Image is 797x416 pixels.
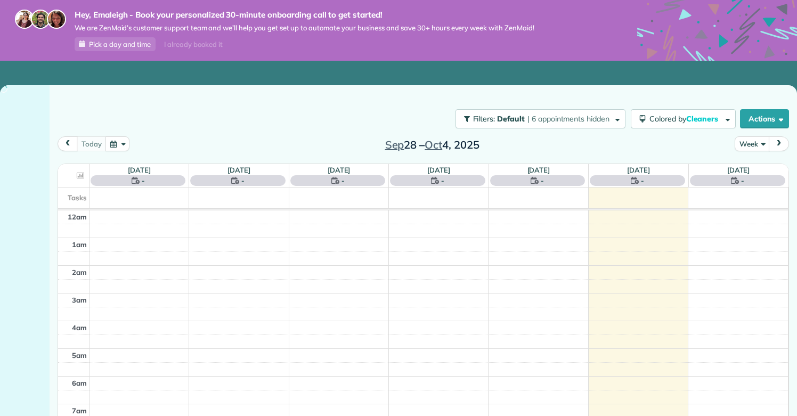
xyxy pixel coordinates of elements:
a: [DATE] [128,166,151,174]
span: 1am [72,240,87,249]
a: [DATE] [328,166,351,174]
span: 7am [72,406,87,415]
span: - [641,175,644,186]
span: 3am [72,296,87,304]
span: - [741,175,744,186]
span: - [441,175,444,186]
a: [DATE] [227,166,250,174]
span: 6am [72,379,87,387]
button: today [77,136,106,151]
a: [DATE] [727,166,750,174]
button: prev [58,136,78,151]
a: [DATE] [527,166,550,174]
span: 12am [68,213,87,221]
span: 4am [72,323,87,332]
span: | 6 appointments hidden [527,114,609,124]
h2: 28 – 4, 2025 [365,139,499,151]
button: Filters: Default | 6 appointments hidden [456,109,625,128]
strong: Hey, Emaleigh - Book your personalized 30-minute onboarding call to get started! [75,10,534,20]
span: Filters: [473,114,495,124]
button: Week [735,136,769,151]
button: Colored byCleaners [631,109,736,128]
a: Pick a day and time [75,37,156,51]
span: - [341,175,345,186]
button: next [769,136,789,151]
span: Oct [425,138,442,151]
img: jorge-587dff0eeaa6aab1f244e6dc62b8924c3b6ad411094392a53c71c6c4a576187d.jpg [31,10,50,29]
span: 2am [72,268,87,276]
span: Tasks [68,193,87,202]
span: We are ZenMaid’s customer support team and we’ll help you get set up to automate your business an... [75,23,534,32]
span: Sep [385,138,404,151]
a: [DATE] [427,166,450,174]
span: Cleaners [686,114,720,124]
button: Actions [740,109,789,128]
span: Default [497,114,525,124]
span: Pick a day and time [89,40,151,48]
span: 5am [72,351,87,360]
a: Filters: Default | 6 appointments hidden [450,109,625,128]
span: - [541,175,544,186]
span: - [241,175,245,186]
img: michelle-19f622bdf1676172e81f8f8fba1fb50e276960ebfe0243fe18214015130c80e4.jpg [47,10,66,29]
a: [DATE] [627,166,650,174]
span: - [142,175,145,186]
img: maria-72a9807cf96188c08ef61303f053569d2e2a8a1cde33d635c8a3ac13582a053d.jpg [15,10,34,29]
div: I already booked it [158,38,229,51]
span: Colored by [649,114,722,124]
